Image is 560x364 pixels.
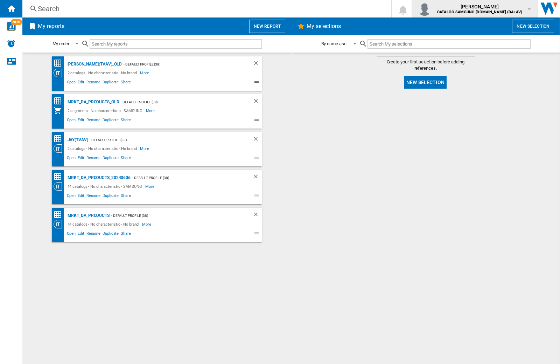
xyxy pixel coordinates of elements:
[54,135,66,143] div: Price Matrix
[85,230,101,239] span: Rename
[54,97,66,105] div: Price Matrix
[54,144,66,153] div: Category View
[66,182,146,191] div: 14 catalogs - No characteristic - SAMSUNG
[321,41,348,46] div: By name asc.
[88,136,239,144] div: - Default profile (38)
[101,230,120,239] span: Duplicate
[145,182,155,191] span: More
[120,79,132,87] span: Share
[85,154,101,163] span: Rename
[66,154,77,163] span: Open
[377,59,475,71] span: Create your first selection before adding references.
[66,211,110,220] div: MRKT_DA_PRODUCTS
[110,211,239,220] div: - Default profile (38)
[437,3,522,10] span: [PERSON_NAME]
[85,192,101,201] span: Rename
[512,20,554,33] button: New selection
[66,230,77,239] span: Open
[54,107,66,115] div: My Assortment
[77,192,85,201] span: Edit
[146,107,156,115] span: More
[36,20,66,33] h2: My reports
[85,117,101,125] span: Rename
[66,220,142,228] div: 14 catalogs - No characteristic - No brand
[90,39,262,49] input: Search My reports
[101,192,120,201] span: Duplicate
[101,79,120,87] span: Duplicate
[120,154,132,163] span: Share
[140,144,150,153] span: More
[120,230,132,239] span: Share
[54,210,66,219] div: Price Matrix
[120,192,132,201] span: Share
[54,220,66,228] div: Category View
[404,76,447,89] button: New selection
[66,60,122,69] div: [PERSON_NAME](TVAV)_old
[253,211,262,220] div: Delete
[120,117,132,125] span: Share
[437,10,522,14] b: CATALOG SAMSUNG [DOMAIN_NAME] (DA+AV)
[54,59,66,68] div: Price Matrix
[66,117,77,125] span: Open
[77,230,85,239] span: Edit
[38,4,373,14] div: Search
[66,136,88,144] div: JAY(TVAV)
[52,41,69,46] div: My order
[249,20,285,33] button: New report
[253,136,262,144] div: Delete
[253,98,262,107] div: Delete
[77,154,85,163] span: Edit
[11,19,22,25] span: NEW
[142,220,152,228] span: More
[66,79,77,87] span: Open
[418,2,432,16] img: profile.jpg
[66,144,140,153] div: 2 catalogs - No characteristic - No brand
[305,20,342,33] h2: My selections
[140,69,150,77] span: More
[54,172,66,181] div: Price Matrix
[77,79,85,87] span: Edit
[119,98,239,107] div: - Default profile (38)
[77,117,85,125] span: Edit
[66,192,77,201] span: Open
[367,39,530,49] input: Search My selections
[253,60,262,69] div: Delete
[7,39,15,48] img: alerts-logo.svg
[54,182,66,191] div: Category View
[66,98,119,107] div: MRKT_DA_PRODUCTS_OLD
[101,154,120,163] span: Duplicate
[85,79,101,87] span: Rename
[131,173,238,182] div: - Default profile (38)
[101,117,120,125] span: Duplicate
[122,60,238,69] div: - Default profile (38)
[54,69,66,77] div: Category View
[66,69,140,77] div: 2 catalogs - No characteristic - No brand
[66,173,131,182] div: MRKT_DA_PRODUCTS_20240606
[253,173,262,182] div: Delete
[66,107,146,115] div: 2 segments - No characteristic - SAMSUNG
[7,22,16,31] img: wise-card.svg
